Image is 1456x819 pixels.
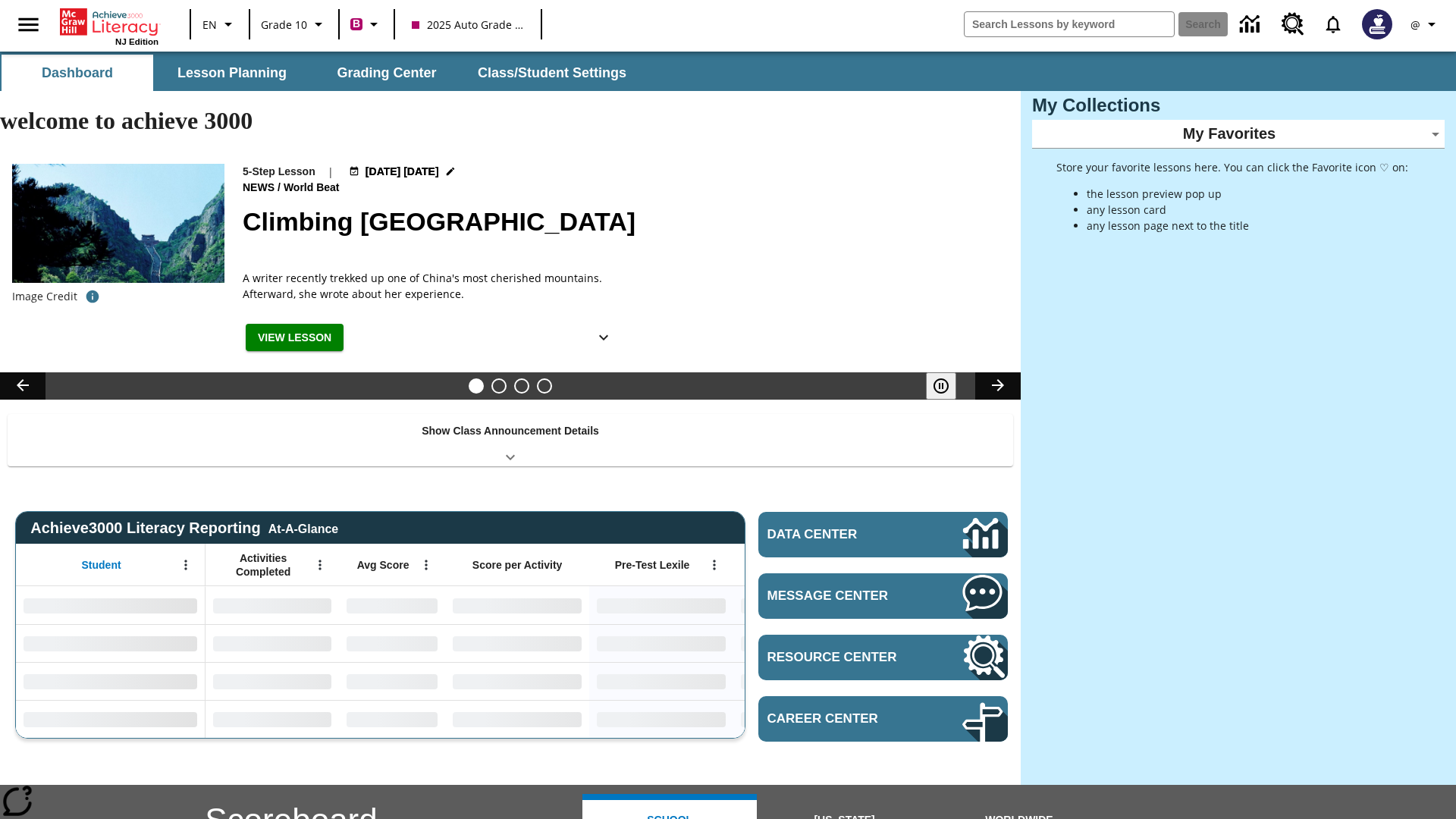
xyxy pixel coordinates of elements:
span: News [243,180,278,196]
span: Grade 10 [261,17,307,33]
button: Select a new avatar [1353,5,1401,44]
button: Slide 1 Climbing Mount Tai [469,378,484,394]
div: No Data, [206,662,339,700]
div: Pause [926,372,971,400]
span: NJ Edition [115,37,158,46]
span: @ [1410,17,1420,33]
input: search field [965,12,1174,36]
span: [DATE] [DATE] [366,164,439,180]
span: Score per Activity [472,558,563,572]
span: B [353,14,360,33]
div: Show Class Announcement Details [8,414,1013,466]
button: Slide 2 Defining Our Government's Purpose [491,378,507,394]
button: Open Menu [174,554,197,576]
a: Resource Center, Will open in new tab [758,635,1008,680]
span: / [278,181,281,193]
div: No Data, [339,586,445,624]
span: Avg Score [357,558,409,572]
a: Data Center [1231,4,1272,45]
div: Home [60,5,158,46]
span: Activities Completed [213,551,313,579]
span: | [328,164,334,180]
button: Profile/Settings [1401,11,1450,38]
button: Class/Student Settings [466,55,639,91]
p: Image Credit [12,289,77,304]
div: At-A-Glance [268,519,338,536]
div: No Data, [206,700,339,738]
button: Open Menu [309,554,331,576]
div: No Data, [339,700,445,738]
div: No Data, [206,586,339,624]
div: No Data, [733,662,877,700]
div: No Data, [339,662,445,700]
button: Dashboard [2,55,153,91]
button: Grade: Grade 10, Select a grade [255,11,334,38]
div: My Favorites [1032,120,1445,149]
a: Data Center [758,512,1008,557]
button: Credit for photo and all related images: Public Domain/Charlie Fong [77,283,108,310]
li: the lesson preview pop up [1087,186,1408,202]
button: Open side menu [6,2,51,47]
a: Career Center [758,696,1008,742]
button: Boost Class color is violet red. Change class color [344,11,389,38]
li: any lesson card [1087,202,1408,218]
button: Lesson carousel, Next [975,372,1021,400]
div: No Data, [339,624,445,662]
span: EN [202,17,217,33]
button: Show Details [588,324,619,352]
span: Student [82,558,121,572]
button: Pause [926,372,956,400]
div: No Data, [733,700,877,738]
span: World Beat [284,180,343,196]
button: Open Menu [703,554,726,576]
span: Career Center [767,711,917,726]
span: Data Center [767,527,911,542]
button: Open Menu [415,554,438,576]
span: Message Center [767,588,917,604]
li: any lesson page next to the title [1087,218,1408,234]
span: Achieve3000 Literacy Reporting [30,519,338,537]
img: 6000 stone steps to climb Mount Tai in Chinese countryside [12,164,224,284]
h3: My Collections [1032,95,1445,116]
button: Grading Center [311,55,463,91]
h2: Climbing Mount Tai [243,202,1003,241]
span: 2025 Auto Grade 10 [412,17,524,33]
div: No Data, [733,624,877,662]
a: Home [60,7,158,37]
p: Store your favorite lessons here. You can click the Favorite icon ♡ on: [1056,159,1408,175]
button: Language: EN, Select a language [196,11,244,38]
a: Resource Center, Will open in new tab [1272,4,1313,45]
span: Resource Center [767,650,917,665]
img: Avatar [1362,9,1392,39]
div: No Data, [733,586,877,624]
div: A writer recently trekked up one of China's most cherished mountains. Afterward, she wrote about ... [243,270,622,302]
p: 5-Step Lesson [243,164,315,180]
button: Slide 3 Pre-release lesson [514,378,529,394]
p: Show Class Announcement Details [422,423,599,439]
a: Notifications [1313,5,1353,44]
div: No Data, [206,624,339,662]
span: Pre-Test Lexile [615,558,690,572]
button: View Lesson [246,324,344,352]
button: Jul 22 - Jun 30 Choose Dates [346,164,459,180]
button: Slide 4 Career Lesson [537,378,552,394]
button: Lesson Planning [156,55,308,91]
a: Message Center [758,573,1008,619]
